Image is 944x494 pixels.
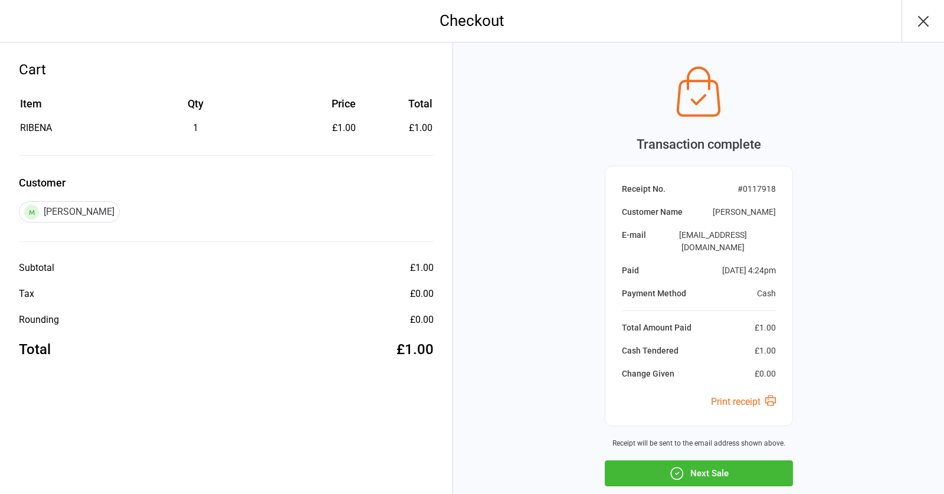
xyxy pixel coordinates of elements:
div: Customer Name [622,206,683,218]
div: 1 [116,121,275,135]
div: £0.00 [410,287,434,301]
td: £1.00 [360,121,432,135]
div: £1.00 [276,121,355,135]
div: # 0117918 [737,183,776,195]
div: Rounding [19,313,59,327]
div: [DATE] 4:24pm [722,264,776,277]
div: [EMAIL_ADDRESS][DOMAIN_NAME] [651,229,776,254]
div: Total [19,339,51,360]
th: Total [360,96,432,120]
label: Customer [19,175,434,191]
div: Payment Method [622,287,686,300]
div: £1.00 [755,322,776,334]
th: Item [20,96,115,120]
div: Receipt will be sent to the email address shown above. [605,438,793,449]
div: E-mail [622,229,646,254]
div: Cart [19,59,434,80]
div: £0.00 [755,368,776,380]
div: Receipt No. [622,183,666,195]
div: Transaction complete [605,135,793,154]
button: Next Sale [605,460,793,486]
div: [PERSON_NAME] [19,201,120,223]
div: Subtotal [19,261,54,275]
div: Cash Tendered [622,345,678,357]
div: £1.00 [410,261,434,275]
div: Tax [19,287,34,301]
th: Qty [116,96,275,120]
div: £1.00 [396,339,434,360]
div: £0.00 [410,313,434,327]
a: Print receipt [711,396,776,407]
div: Paid [622,264,639,277]
div: £1.00 [755,345,776,357]
div: Cash [757,287,776,300]
div: Total Amount Paid [622,322,691,334]
div: [PERSON_NAME] [713,206,776,218]
div: Change Given [622,368,674,380]
div: Price [276,96,355,112]
span: RIBENA [20,122,52,133]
